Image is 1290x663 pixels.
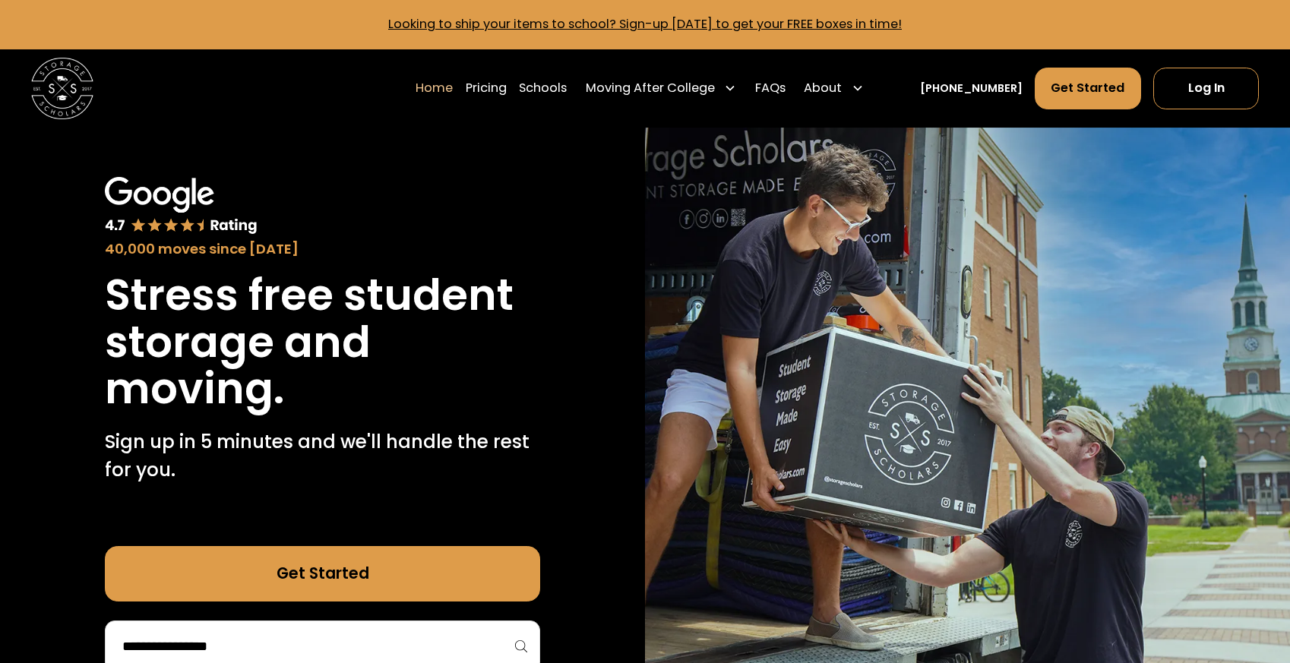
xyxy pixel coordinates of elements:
[804,79,842,98] div: About
[1035,68,1141,109] a: Get Started
[920,81,1023,96] a: [PHONE_NUMBER]
[466,67,507,110] a: Pricing
[1153,68,1259,109] a: Log In
[105,428,540,485] p: Sign up in 5 minutes and we'll handle the rest for you.
[586,79,715,98] div: Moving After College
[798,67,870,110] div: About
[519,67,567,110] a: Schools
[105,546,540,602] a: Get Started
[31,58,93,120] img: Storage Scholars main logo
[416,67,453,110] a: Home
[105,238,540,260] div: 40,000 moves since [DATE]
[755,67,786,110] a: FAQs
[105,272,540,413] h1: Stress free student storage and moving.
[388,15,902,33] a: Looking to ship your items to school? Sign-up [DATE] to get your FREE boxes in time!
[105,177,257,235] img: Google 4.7 star rating
[580,67,743,110] div: Moving After College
